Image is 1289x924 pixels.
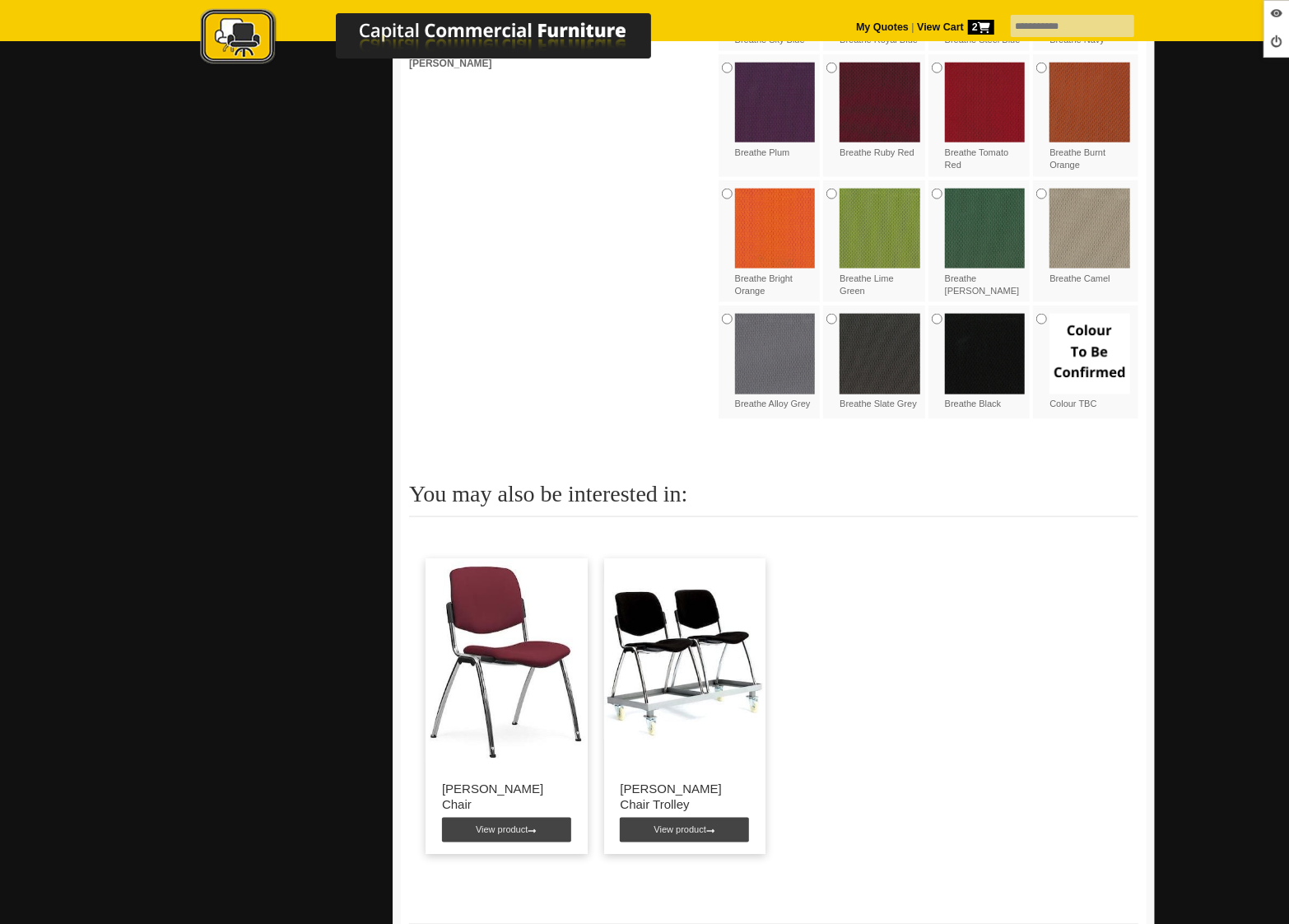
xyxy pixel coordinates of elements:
[735,314,816,410] label: Breathe Alloy Grey
[840,189,920,298] label: Breathe Lime Green
[1049,314,1130,410] label: Colour TBC
[968,20,994,35] span: 2
[945,314,1026,410] label: Breathe Black
[945,189,1026,298] label: Breathe [PERSON_NAME]
[945,314,1026,394] img: Breathe Black
[1049,189,1130,285] label: Breathe Camel
[426,558,588,764] img: Seeger Chair
[917,21,994,33] strong: View Cart
[735,314,816,394] img: Breathe Alloy Grey
[840,63,920,143] img: Breathe Ruby Red
[1049,189,1130,269] img: Breathe Camel
[409,482,1138,517] h2: You may also be interested in:
[840,63,920,159] label: Breathe Ruby Red
[735,189,816,298] label: Breathe Bright Orange
[840,314,920,410] label: Breathe Slate Grey
[914,21,994,33] a: View Cart2
[840,314,920,394] img: Breathe Slate Grey
[856,21,909,33] a: My Quotes
[945,189,1026,269] img: Breathe Fern Green
[735,63,816,159] label: Breathe Plum
[735,63,816,143] img: Breathe Plum
[442,781,571,814] p: [PERSON_NAME] Chair
[945,63,1026,143] img: Breathe Tomato Red
[604,558,766,764] img: Seeger Chair Trolley
[1049,314,1130,394] img: Colour TBC
[155,8,731,68] img: Capital Commercial Furniture Logo
[945,63,1026,172] label: Breathe Tomato Red
[840,189,920,269] img: Breathe Lime Green
[735,189,816,269] img: Breathe Bright Orange
[442,818,571,842] a: View product
[1049,63,1130,143] img: Breathe Burnt Orange
[620,818,749,842] a: View product
[155,8,731,73] a: Capital Commercial Furniture Logo
[621,781,750,814] p: [PERSON_NAME] Chair Trolley
[1049,63,1130,172] label: Breathe Burnt Orange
